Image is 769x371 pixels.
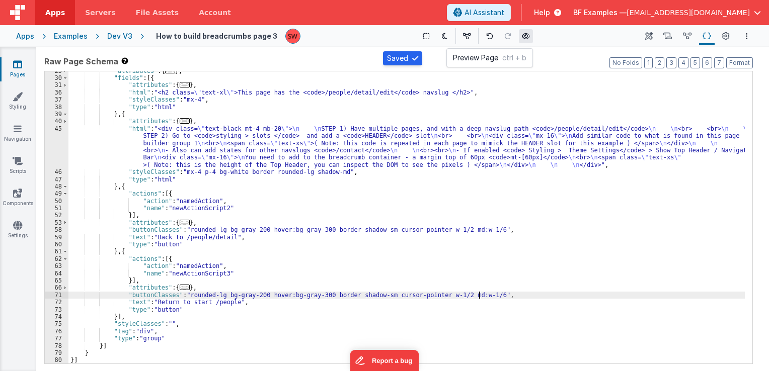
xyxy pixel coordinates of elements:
div: 48 [45,183,68,190]
div: Apps [16,31,34,41]
span: AI Assistant [465,8,504,18]
div: 72 [45,299,68,306]
button: 4 [678,57,688,68]
div: 39 [45,111,68,118]
div: 49 [45,190,68,197]
button: No Folds [609,57,642,68]
div: 45 [45,125,68,168]
div: 66 [45,284,68,291]
span: ... [180,118,190,124]
div: 53 [45,219,68,226]
button: AI Assistant [447,4,511,21]
div: 71 [45,292,68,299]
div: Examples [54,31,88,41]
div: 50 [45,198,68,205]
div: 36 [45,89,68,96]
div: 52 [45,212,68,219]
div: 38 [45,104,68,111]
div: 64 [45,270,68,277]
button: 1 [644,57,653,68]
span: ... [165,68,175,73]
h4: How to build breadcrumbs page 3 [156,32,277,40]
div: 65 [45,277,68,284]
span: ... [180,82,190,87]
div: 60 [45,241,68,248]
span: File Assets [136,8,179,18]
span: ... [180,220,190,225]
div: 31 [45,81,68,88]
span: BF Examples — [573,8,627,18]
div: 76 [45,328,68,335]
span: Apps [45,8,65,18]
span: Servers [85,8,115,18]
div: 79 [45,349,68,356]
div: 63 [45,262,68,269]
div: 75 [45,320,68,327]
div: 30 [45,74,68,81]
button: 2 [655,57,664,68]
button: 3 [666,57,676,68]
div: 62 [45,255,68,262]
iframe: Marker.io feedback button [350,350,419,371]
div: 40 [45,118,68,125]
div: 46 [45,168,68,175]
button: BF Examples — [EMAIL_ADDRESS][DOMAIN_NAME] [573,8,761,18]
div: 58 [45,226,68,233]
div: 61 [45,248,68,255]
p: Saved [387,53,408,63]
button: 5 [690,57,700,68]
div: 78 [45,342,68,349]
img: d5d5e22eeaee244ecab42caaf22dbd7e [286,29,300,43]
div: 77 [45,335,68,342]
div: 47 [45,176,68,183]
span: ... [180,285,190,290]
span: Raw Page Schema [44,55,118,67]
div: 37 [45,96,68,103]
div: 59 [45,234,68,241]
button: 7 [714,57,724,68]
div: 74 [45,313,68,320]
div: Dev V3 [107,31,132,41]
button: Format [726,57,753,68]
div: 80 [45,356,68,363]
span: Help [534,8,550,18]
div: 73 [45,306,68,313]
button: Options [741,30,753,42]
button: 6 [702,57,712,68]
div: 51 [45,205,68,212]
span: [EMAIL_ADDRESS][DOMAIN_NAME] [627,8,750,18]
